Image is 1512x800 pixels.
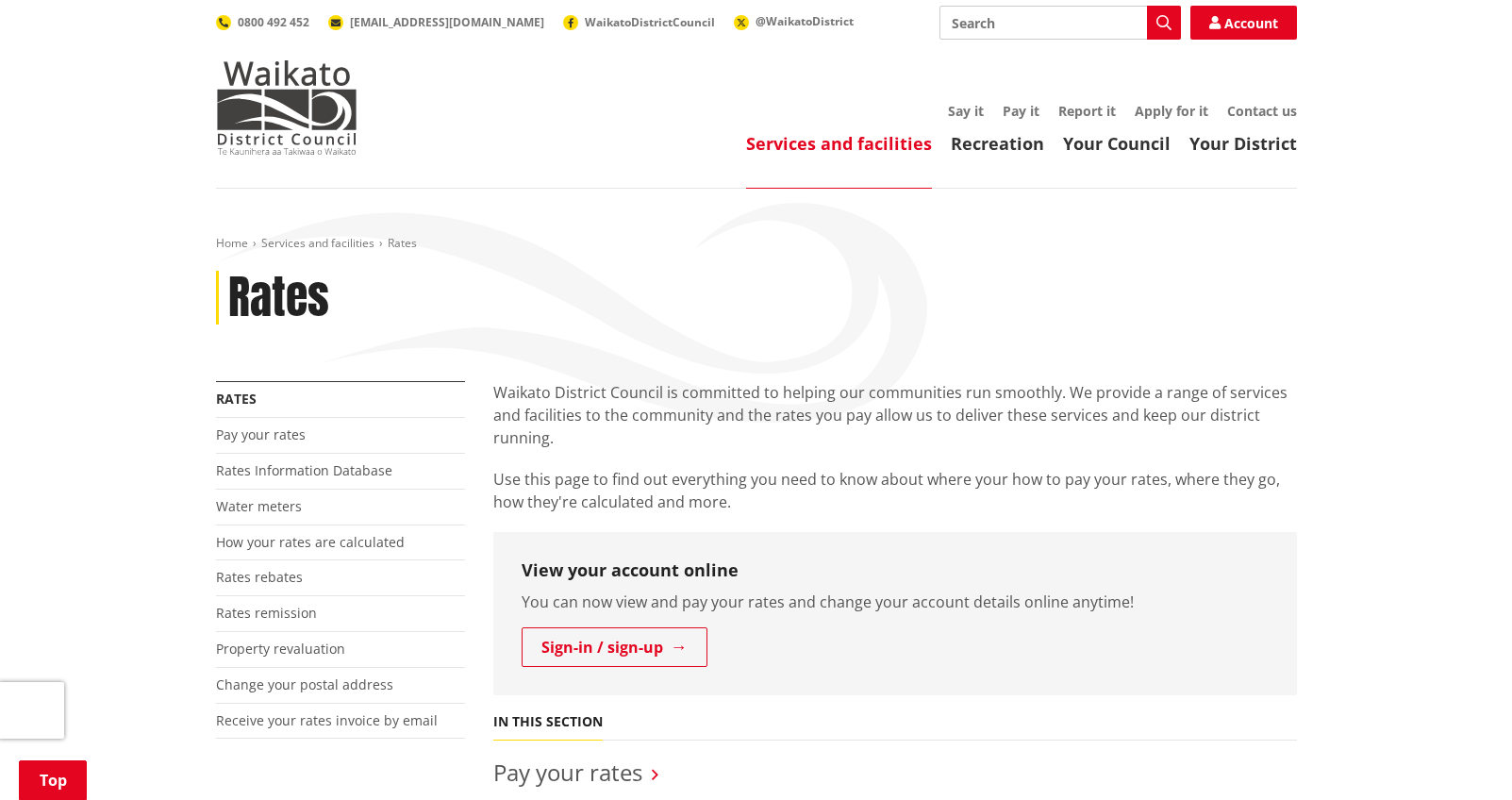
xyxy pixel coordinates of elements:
a: Water meters [216,497,302,515]
a: Your Council [1063,132,1171,155]
h5: In this section [493,714,603,730]
a: Services and facilities [746,132,932,155]
a: Rates Information Database [216,461,392,479]
a: Say it [948,102,984,120]
a: How your rates are calculated [216,533,405,551]
a: Change your postal address [216,675,393,693]
h3: View your account online [522,560,1269,581]
span: 0800 492 452 [238,14,309,30]
a: Recreation [951,132,1044,155]
a: Pay your rates [216,425,306,443]
a: @WaikatoDistrict [734,13,854,29]
span: WaikatoDistrictCouncil [585,14,715,30]
p: Use this page to find out everything you need to know about where your how to pay your rates, whe... [493,468,1297,513]
a: Rates remission [216,604,317,622]
a: Rates rebates [216,568,303,586]
a: Apply for it [1135,102,1208,120]
a: Receive your rates invoice by email [216,711,438,729]
input: Search input [939,6,1181,40]
span: @WaikatoDistrict [756,13,854,29]
a: Sign-in / sign-up [522,627,707,667]
a: 0800 492 452 [216,14,309,30]
span: [EMAIL_ADDRESS][DOMAIN_NAME] [350,14,544,30]
a: Top [19,760,87,800]
a: Home [216,235,248,251]
a: Your District [1189,132,1297,155]
a: Report it [1058,102,1116,120]
a: [EMAIL_ADDRESS][DOMAIN_NAME] [328,14,544,30]
p: Waikato District Council is committed to helping our communities run smoothly. We provide a range... [493,381,1297,449]
a: Pay your rates [493,757,642,788]
a: WaikatoDistrictCouncil [563,14,715,30]
a: Pay it [1003,102,1039,120]
a: Account [1190,6,1297,40]
a: Rates [216,390,257,408]
img: Waikato District Council - Te Kaunihera aa Takiwaa o Waikato [216,60,357,155]
h1: Rates [228,271,329,325]
span: Rates [388,235,417,251]
a: Property revaluation [216,640,345,658]
p: You can now view and pay your rates and change your account details online anytime! [522,591,1269,613]
a: Services and facilities [261,235,374,251]
a: Contact us [1227,102,1297,120]
nav: breadcrumb [216,236,1297,252]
